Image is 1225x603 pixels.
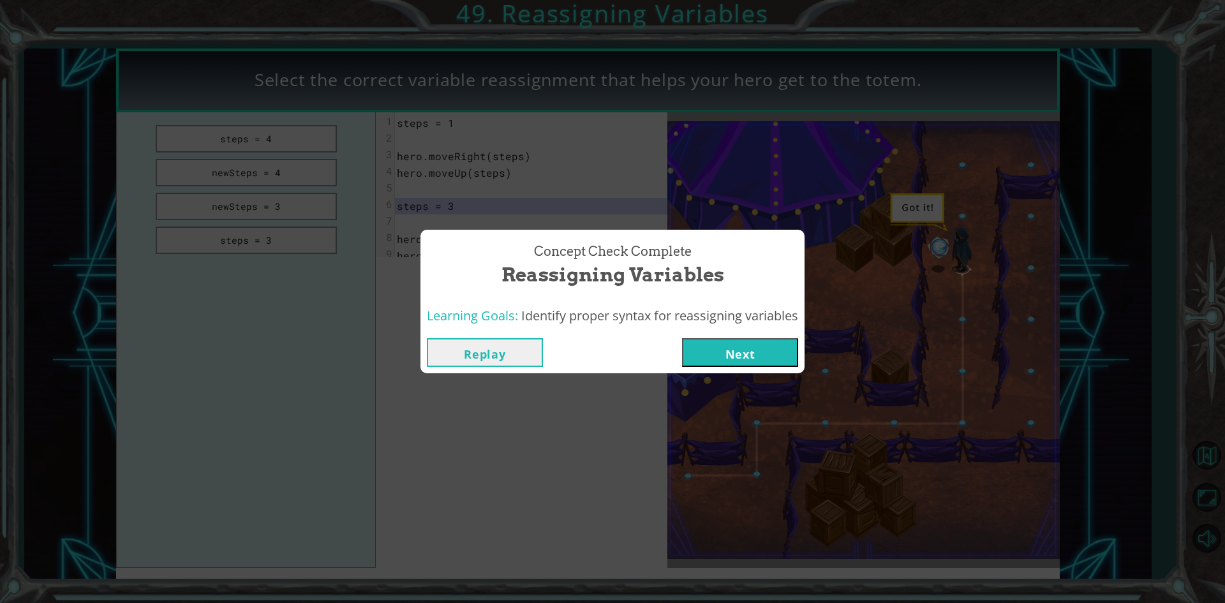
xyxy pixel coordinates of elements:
[682,338,798,367] button: Next
[521,307,798,324] span: Identify proper syntax for reassigning variables
[427,338,543,367] button: Replay
[427,307,518,324] span: Learning Goals:
[534,242,692,261] span: Concept Check Complete
[501,261,724,288] span: Reassigning Variables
